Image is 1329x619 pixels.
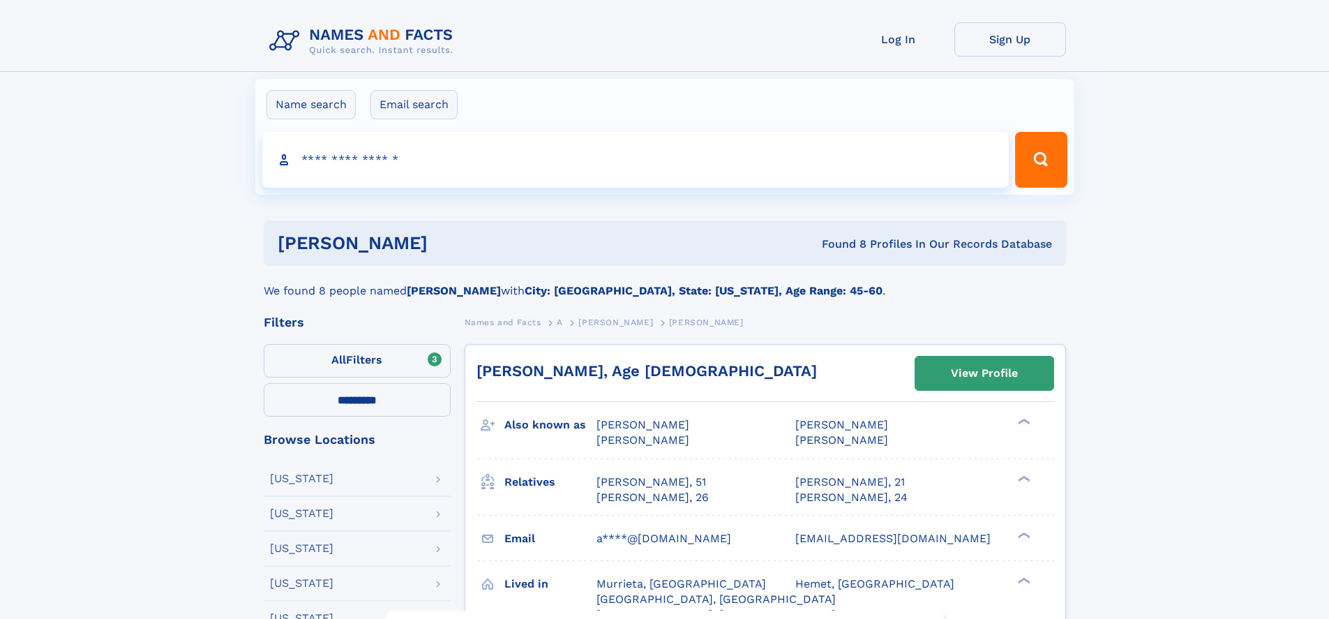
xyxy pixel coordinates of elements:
span: [PERSON_NAME] [669,318,744,327]
div: ❯ [1014,576,1031,585]
a: View Profile [915,357,1053,390]
div: View Profile [951,357,1018,389]
span: [GEOGRAPHIC_DATA], [GEOGRAPHIC_DATA] [596,592,836,606]
a: [PERSON_NAME], 51 [596,475,706,490]
span: Murrieta, [GEOGRAPHIC_DATA] [596,577,766,590]
div: [US_STATE] [270,578,333,589]
label: Name search [266,90,356,119]
div: [US_STATE] [270,473,333,484]
div: ❯ [1014,530,1031,539]
div: We found 8 people named with . [264,266,1066,299]
span: [PERSON_NAME] [596,418,689,431]
span: A [557,318,563,327]
span: [PERSON_NAME] [795,418,888,431]
a: Sign Up [954,22,1066,57]
a: [PERSON_NAME], 24 [795,490,908,505]
button: Search Button [1015,132,1067,188]
span: Hemet, [GEOGRAPHIC_DATA] [795,577,954,590]
h3: Also known as [504,413,596,437]
span: [PERSON_NAME] [578,318,653,327]
span: [PERSON_NAME] [596,433,689,447]
b: [PERSON_NAME] [407,284,501,297]
div: Found 8 Profiles In Our Records Database [624,237,1052,252]
div: Filters [264,316,451,329]
b: City: [GEOGRAPHIC_DATA], State: [US_STATE], Age Range: 45-60 [525,284,883,297]
label: Filters [264,344,451,378]
img: Logo Names and Facts [264,22,465,60]
h1: [PERSON_NAME] [278,234,625,252]
a: [PERSON_NAME], 26 [596,490,709,505]
span: All [331,353,346,366]
a: Log In [843,22,954,57]
h3: Lived in [504,572,596,596]
div: ❯ [1014,474,1031,483]
a: Names and Facts [465,313,541,331]
input: search input [262,132,1009,188]
label: Email search [370,90,458,119]
a: [PERSON_NAME], 21 [795,475,905,490]
span: [EMAIL_ADDRESS][DOMAIN_NAME] [795,532,991,545]
span: [PERSON_NAME] [795,433,888,447]
div: Browse Locations [264,433,451,446]
h3: Email [504,527,596,551]
a: [PERSON_NAME], Age [DEMOGRAPHIC_DATA] [476,362,817,380]
a: [PERSON_NAME] [578,313,653,331]
div: [US_STATE] [270,508,333,519]
div: [US_STATE] [270,543,333,554]
h3: Relatives [504,470,596,494]
a: A [557,313,563,331]
div: ❯ [1014,417,1031,426]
